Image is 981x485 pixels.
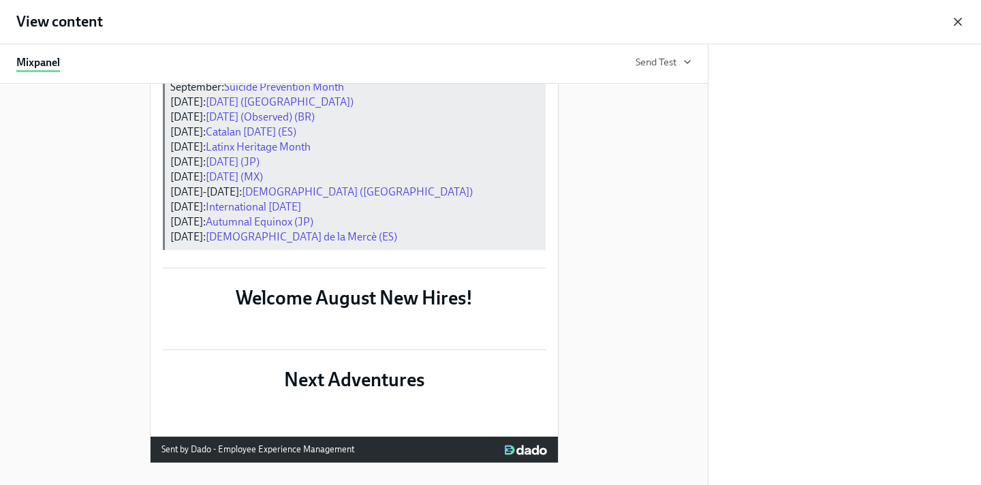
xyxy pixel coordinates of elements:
[161,366,547,393] div: Next Adventures
[161,284,547,311] div: Welcome August New Hires!
[161,442,354,457] div: Sent by Dado - Employee Experience Management
[636,55,691,69] button: Send Test
[16,12,103,32] h1: View content
[161,47,547,251] div: Cultural Observances|Benefits|Time Off|Work-Life Balance|CRGs September:Suicide Prevention Month ...
[16,55,60,72] div: Mixpanel
[505,445,546,456] img: Dado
